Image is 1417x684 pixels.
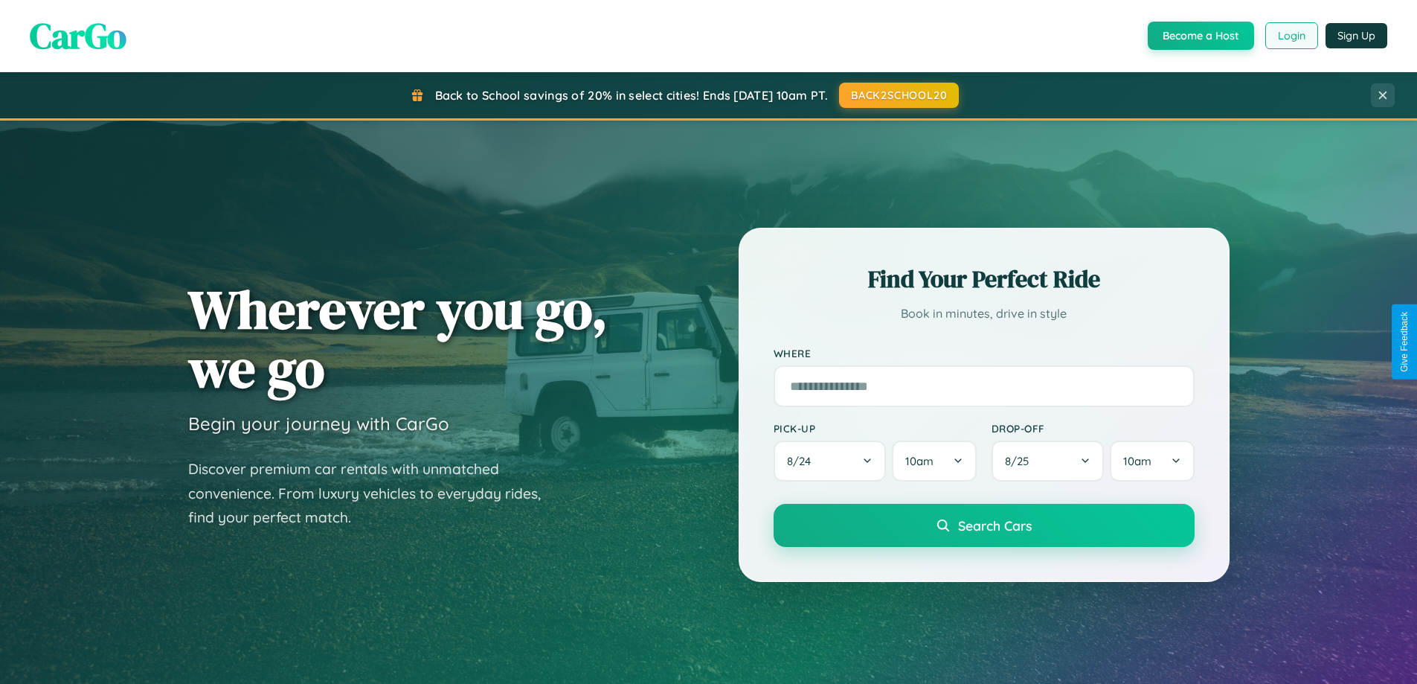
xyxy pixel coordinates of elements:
button: Login [1265,22,1318,49]
button: Sign Up [1326,23,1387,48]
button: 8/25 [992,441,1105,482]
button: BACK2SCHOOL20 [839,83,959,108]
button: 8/24 [774,441,887,482]
div: Give Feedback [1399,312,1410,372]
label: Where [774,347,1195,359]
button: 10am [892,441,976,482]
p: Discover premium car rentals with unmatched convenience. From luxury vehicles to everyday rides, ... [188,457,560,530]
label: Drop-off [992,422,1195,435]
button: 10am [1110,441,1194,482]
label: Pick-up [774,422,977,435]
span: 10am [905,454,934,468]
span: CarGo [30,11,126,60]
h1: Wherever you go, we go [188,280,608,397]
span: 8 / 25 [1005,454,1036,468]
span: Back to School savings of 20% in select cities! Ends [DATE] 10am PT. [435,88,828,103]
h3: Begin your journey with CarGo [188,412,449,435]
h2: Find Your Perfect Ride [774,263,1195,295]
span: 8 / 24 [787,454,818,468]
p: Book in minutes, drive in style [774,303,1195,325]
button: Become a Host [1148,22,1254,50]
span: Search Cars [958,517,1032,534]
button: Search Cars [774,504,1195,547]
span: 10am [1123,454,1151,468]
